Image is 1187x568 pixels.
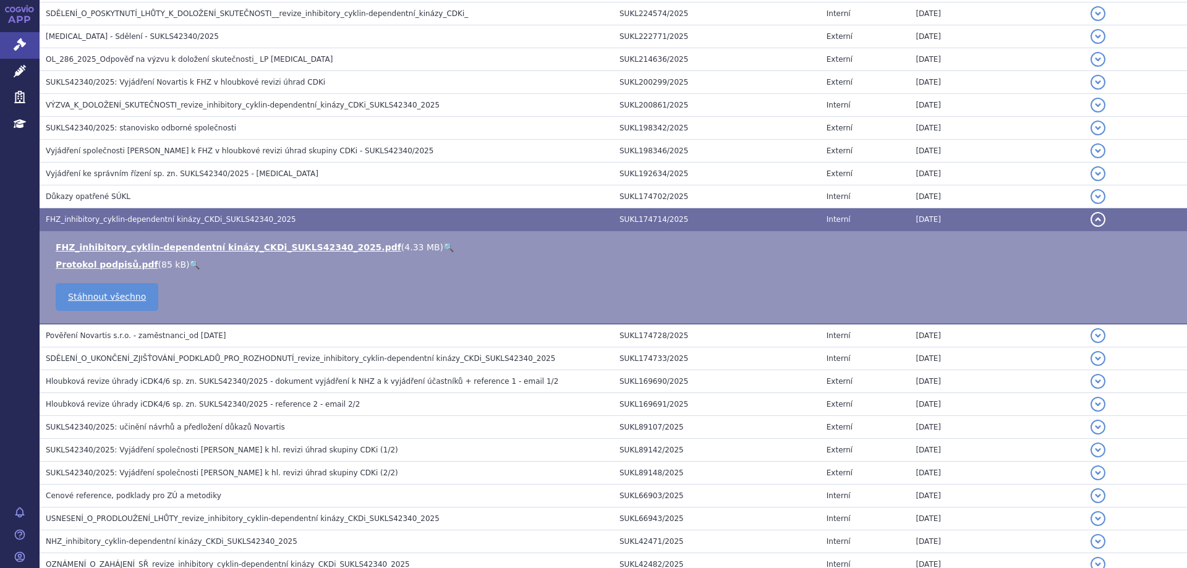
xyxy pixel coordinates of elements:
td: [DATE] [909,117,1084,140]
td: [DATE] [909,71,1084,94]
button: detail [1091,465,1105,480]
button: detail [1091,374,1105,389]
span: Vyjádření ke správním řízení sp. zn. SUKLS42340/2025 - IBRANCE [46,169,318,178]
span: Externí [827,400,853,409]
td: SUKL66943/2025 [613,507,820,530]
li: ( ) [56,241,1175,253]
span: USNESENÍ_O_PRODLOUŽENÍ_LHŮTY_revize_inhibitory_cyklin-dependentní kinázy_CKDi_SUKLS42340_2025 [46,514,440,523]
span: OL_286_2025_Odpověď na výzvu k doložení skutečnosti_ LP IBRANCE [46,55,333,64]
td: [DATE] [909,324,1084,347]
span: Externí [827,423,853,431]
td: SUKL66903/2025 [613,485,820,507]
td: [DATE] [909,2,1084,25]
span: Důkazy opatřené SÚKL [46,192,130,201]
td: [DATE] [909,140,1084,163]
td: SUKL214636/2025 [613,48,820,71]
a: FHZ_inhibitory_cyklin-dependentní kinázy_CKDi_SUKLS42340_2025.pdf [56,242,401,252]
button: detail [1091,443,1105,457]
button: detail [1091,189,1105,204]
td: SUKL174733/2025 [613,347,820,370]
td: SUKL174728/2025 [613,324,820,347]
td: SUKL222771/2025 [613,25,820,48]
span: FHZ_inhibitory_cyklin-dependentní kinázy_CKDi_SUKLS42340_2025 [46,215,296,224]
span: SUKLS42340/2025: učinění návrhů a předložení důkazů Novartis [46,423,285,431]
td: SUKL169691/2025 [613,393,820,416]
span: IBRANCE - Sdělení - SUKLS42340/2025 [46,32,219,41]
span: Interní [827,331,851,340]
button: detail [1091,534,1105,549]
span: NHZ_inhibitory_cyklin-dependentní kinázy_CKDi_SUKLS42340_2025 [46,537,297,546]
td: [DATE] [909,94,1084,117]
button: detail [1091,351,1105,366]
td: [DATE] [909,25,1084,48]
td: SUKL89107/2025 [613,416,820,439]
span: VÝZVA_K_DOLOŽENÍ_SKUTEČNOSTI_revize_inhibitory_cyklin-dependentní_kinázy_CDKi_SUKLS42340_2025 [46,101,440,109]
td: [DATE] [909,48,1084,71]
td: [DATE] [909,185,1084,208]
span: Interní [827,101,851,109]
span: Vyjádření společnosti Eli Lilly k FHZ v hloubkové revizi úhrad skupiny CDKi - SUKLS42340/2025 [46,146,433,155]
span: Externí [827,78,853,87]
span: SUKLS42340/2025: Vyjádření společnosti Eli Lilly k hl. revizi úhrad skupiny CDKi (2/2) [46,468,398,477]
span: Externí [827,169,853,178]
span: SDĚLENÍ_O_POSKYTNUTÍ_LHŮTY_K_DOLOŽENÍ_SKUTEČNOSTI__revize_inhibitory_cyklin-dependentní_kinázy_CDKi_ [46,9,468,18]
td: SUKL42471/2025 [613,530,820,553]
button: detail [1091,6,1105,21]
span: SUKLS42340/2025: stanovisko odborné společnosti [46,124,236,132]
span: Interní [827,514,851,523]
button: detail [1091,121,1105,135]
td: SUKL192634/2025 [613,163,820,185]
td: SUKL174702/2025 [613,185,820,208]
td: SUKL200861/2025 [613,94,820,117]
button: detail [1091,29,1105,44]
td: [DATE] [909,507,1084,530]
td: [DATE] [909,393,1084,416]
td: [DATE] [909,530,1084,553]
span: Interní [827,537,851,546]
span: 85 kB [161,260,186,269]
span: Pověření Novartis s.r.o. - zaměstnanci_od 12.03.2025 [46,331,226,340]
span: Interní [827,215,851,224]
span: SDĚLENÍ_O_UKONČENÍ_ZJIŠŤOVÁNÍ_PODKLADŮ_PRO_ROZHODNUTÍ_revize_inhibitory_cyklin-dependentní kinázy... [46,354,555,363]
td: [DATE] [909,163,1084,185]
button: detail [1091,75,1105,90]
td: SUKL89148/2025 [613,462,820,485]
td: [DATE] [909,485,1084,507]
span: Interní [827,354,851,363]
button: detail [1091,328,1105,343]
button: detail [1091,98,1105,112]
a: 🔍 [443,242,454,252]
span: Interní [827,192,851,201]
span: Externí [827,446,853,454]
span: Cenové reference, podklady pro ZÚ a metodiky [46,491,221,500]
button: detail [1091,143,1105,158]
span: Externí [827,124,853,132]
span: Externí [827,468,853,477]
span: Externí [827,55,853,64]
li: ( ) [56,258,1175,271]
a: 🔍 [189,260,200,269]
span: Hloubková revize úhrady iCDK4/6 sp. zn. SUKLS42340/2025 - reference 2 - email 2/2 [46,400,360,409]
span: Interní [827,491,851,500]
span: SUKLS42340/2025: Vyjádření Novartis k FHZ v hloubkové revizi úhrad CDKi [46,78,325,87]
td: SUKL198346/2025 [613,140,820,163]
span: SUKLS42340/2025: Vyjádření společnosti Eli Lilly k hl. revizi úhrad skupiny CDKi (1/2) [46,446,398,454]
span: Interní [827,9,851,18]
td: [DATE] [909,370,1084,393]
button: detail [1091,488,1105,503]
td: SUKL200299/2025 [613,71,820,94]
button: detail [1091,420,1105,434]
td: [DATE] [909,462,1084,485]
button: detail [1091,166,1105,181]
td: [DATE] [909,347,1084,370]
td: SUKL174714/2025 [613,208,820,231]
span: Externí [827,146,853,155]
td: SUKL224574/2025 [613,2,820,25]
span: Externí [827,377,853,386]
button: detail [1091,52,1105,67]
span: 4.33 MB [404,242,440,252]
td: [DATE] [909,439,1084,462]
button: detail [1091,397,1105,412]
td: SUKL198342/2025 [613,117,820,140]
a: Protokol podpisů.pdf [56,260,158,269]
